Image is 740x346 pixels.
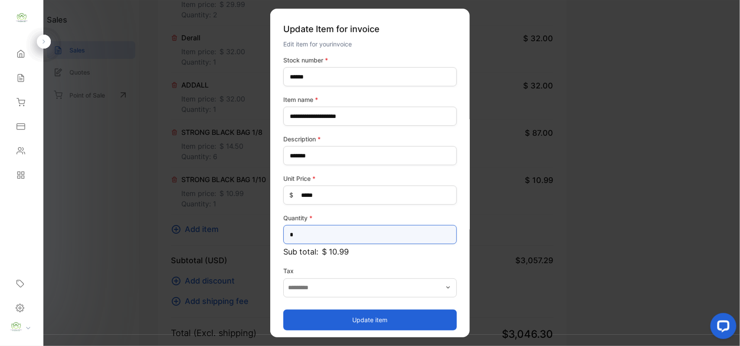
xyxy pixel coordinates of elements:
p: Update Item for invoice [283,19,457,39]
iframe: LiveChat chat widget [704,310,740,346]
label: Unit Price [283,174,457,183]
label: Item name [283,95,457,104]
label: Tax [283,266,457,275]
span: Edit item for your invoice [283,40,352,48]
label: Quantity [283,213,457,222]
span: $ [289,190,293,199]
button: Update item [283,309,457,330]
p: Sub total: [283,246,457,258]
label: Stock number [283,55,457,65]
img: profile [10,320,23,333]
label: Description [283,134,457,144]
img: logo [15,11,28,24]
span: $ 10.99 [322,246,349,258]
